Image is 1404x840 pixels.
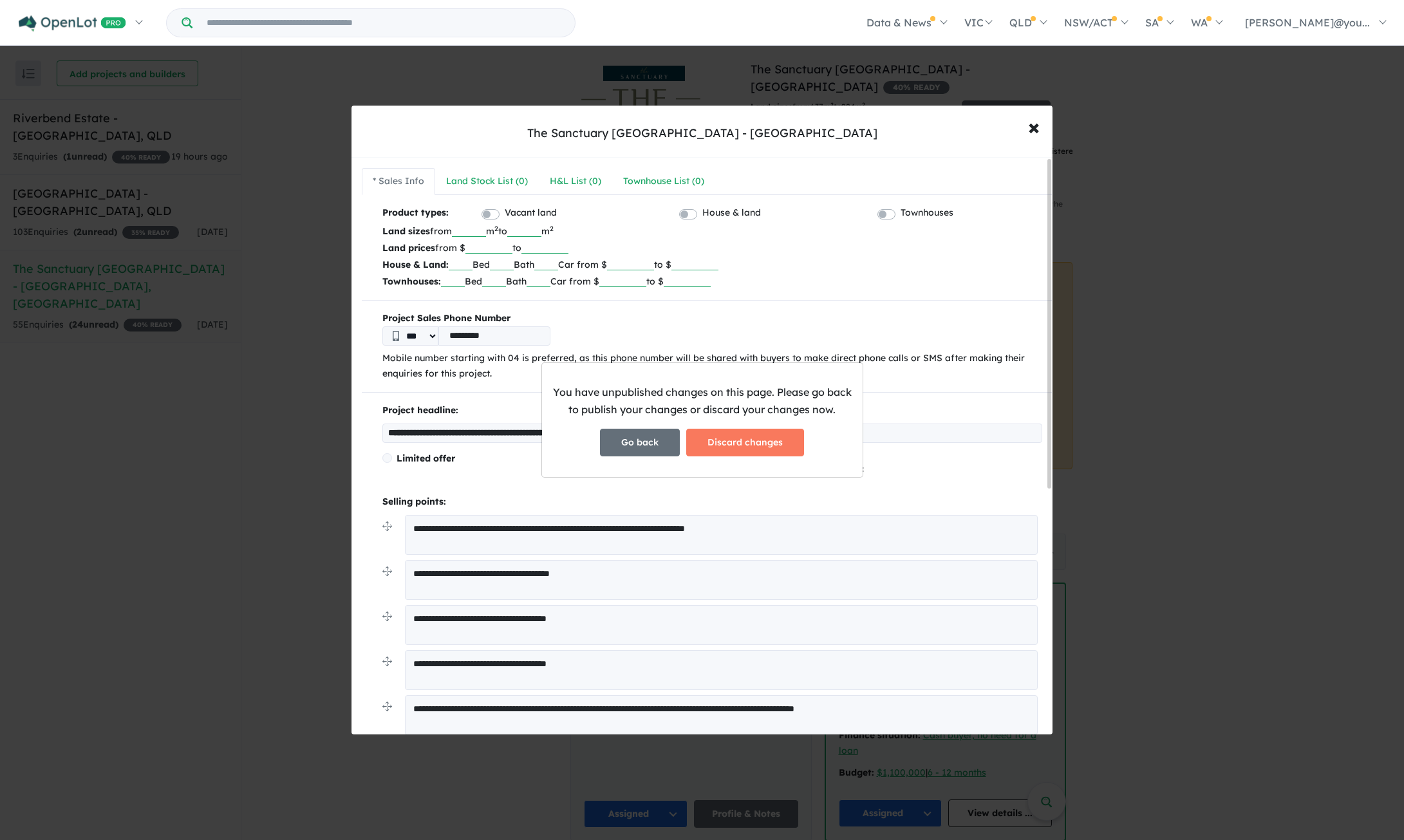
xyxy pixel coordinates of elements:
button: Go back [600,429,680,456]
img: Openlot PRO Logo White [19,15,126,32]
span: [PERSON_NAME]@you... [1245,16,1370,29]
p: You have unpublished changes on this page. Please go back to publish your changes or discard your... [552,384,852,418]
input: Try estate name, suburb, builder or developer [195,9,572,37]
button: Discard changes [686,429,804,456]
